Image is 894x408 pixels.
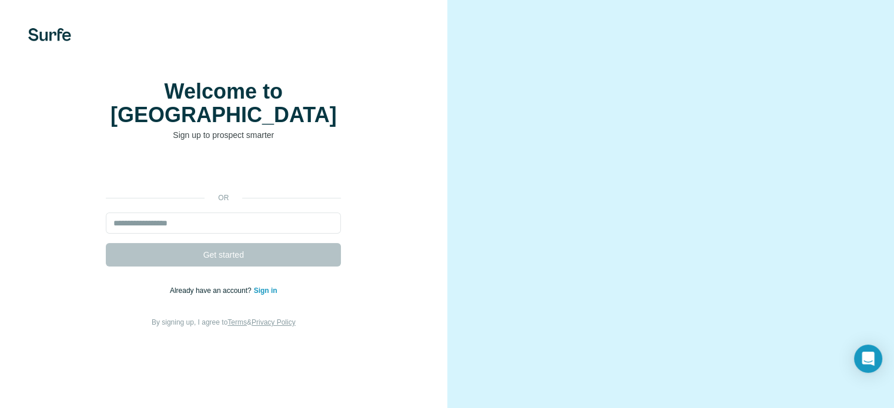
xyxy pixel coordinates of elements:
[254,286,277,295] a: Sign in
[152,318,296,326] span: By signing up, I agree to &
[854,345,882,373] div: Open Intercom Messenger
[106,80,341,127] h1: Welcome to [GEOGRAPHIC_DATA]
[170,286,254,295] span: Already have an account?
[205,193,242,203] p: or
[28,28,71,41] img: Surfe's logo
[252,318,296,326] a: Privacy Policy
[227,318,247,326] a: Terms
[106,129,341,141] p: Sign up to prospect smarter
[100,159,347,184] iframe: Sign in with Google Button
